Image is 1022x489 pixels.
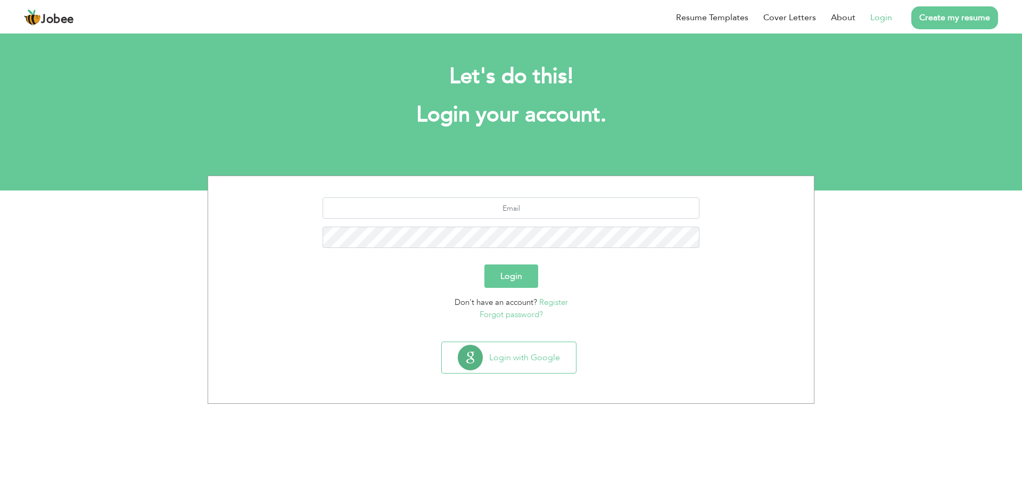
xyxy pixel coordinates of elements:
span: Don't have an account? [455,297,537,308]
button: Login [484,264,538,288]
input: Email [323,197,700,219]
a: Cover Letters [763,11,816,24]
a: Login [870,11,892,24]
a: Forgot password? [480,309,543,320]
img: jobee.io [24,9,41,26]
h1: Login your account. [224,101,798,129]
span: Jobee [41,14,74,26]
a: Register [539,297,568,308]
a: Jobee [24,9,74,26]
button: Login with Google [442,342,576,373]
h2: Let's do this! [224,63,798,90]
a: Resume Templates [676,11,748,24]
a: About [831,11,855,24]
a: Create my resume [911,6,998,29]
